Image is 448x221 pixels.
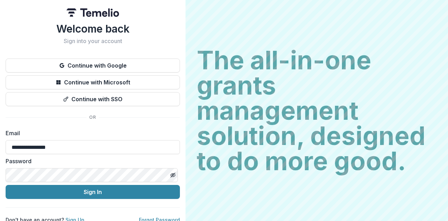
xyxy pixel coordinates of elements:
[6,129,176,137] label: Email
[167,170,178,181] button: Toggle password visibility
[6,157,176,165] label: Password
[6,58,180,72] button: Continue with Google
[6,92,180,106] button: Continue with SSO
[6,185,180,199] button: Sign In
[66,8,119,17] img: Temelio
[6,22,180,35] h1: Welcome back
[6,38,180,44] h2: Sign into your account
[6,75,180,89] button: Continue with Microsoft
